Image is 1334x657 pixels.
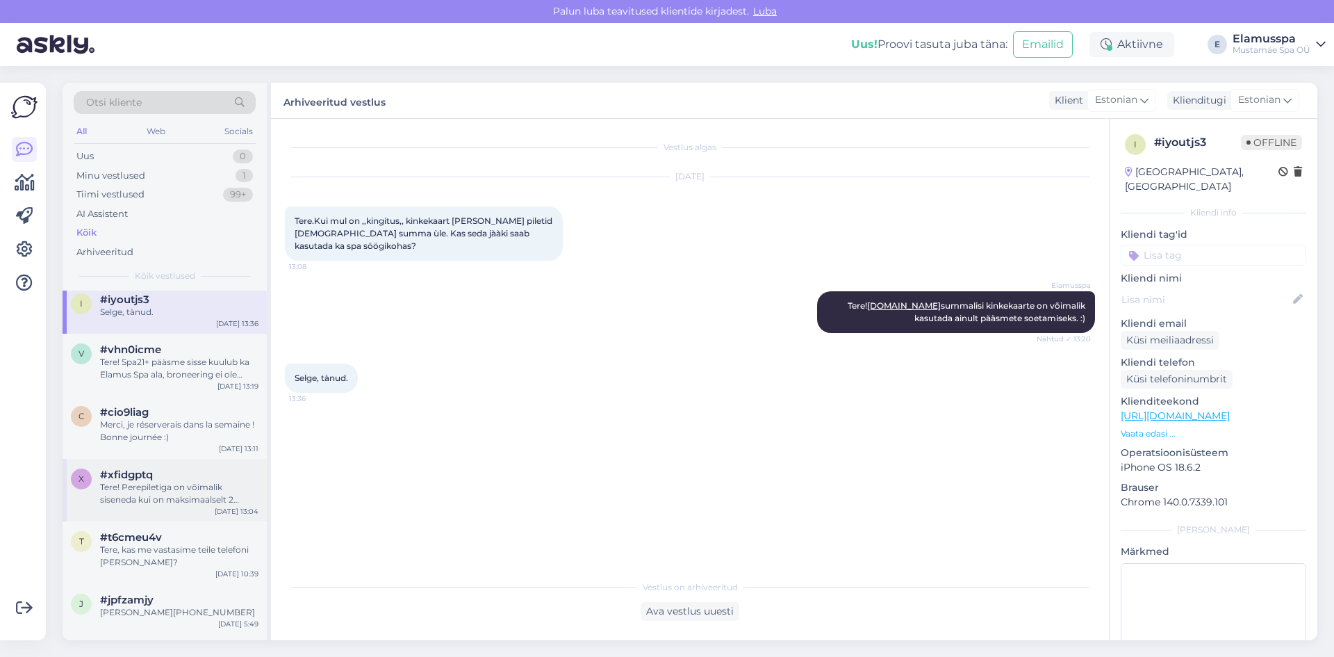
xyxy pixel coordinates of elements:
span: Nähtud ✓ 13:20 [1037,334,1091,344]
span: i [1134,139,1137,149]
div: Klient [1049,93,1083,108]
span: Estonian [1095,92,1137,108]
div: Aktiivne [1089,32,1174,57]
a: [DOMAIN_NAME] [867,300,941,311]
input: Lisa tag [1121,245,1306,266]
div: 99+ [223,188,253,202]
div: Minu vestlused [76,169,145,183]
span: #xfidgptq [100,469,153,481]
div: AI Assistent [76,207,128,221]
div: [DATE] 13:19 [217,381,258,391]
p: Kliendi tag'id [1121,227,1306,242]
p: Klienditeekond [1121,394,1306,409]
div: [GEOGRAPHIC_DATA], [GEOGRAPHIC_DATA] [1125,165,1278,194]
span: Kõik vestlused [135,270,195,282]
input: Lisa nimi [1121,292,1290,307]
img: Askly Logo [11,94,38,120]
label: Arhiveeritud vestlus [283,91,386,110]
div: Tiimi vestlused [76,188,145,202]
div: [PERSON_NAME] [1121,524,1306,536]
div: Elamusspa [1233,33,1310,44]
div: Kõik [76,226,97,240]
span: Vestlus on arhiveeritud [643,581,738,594]
span: #cio9liag [100,406,149,419]
div: Mustamäe Spa OÜ [1233,44,1310,56]
span: j [79,599,83,609]
span: Estonian [1238,92,1281,108]
span: #vhn0icme [100,343,161,356]
span: i [80,298,83,309]
p: Kliendi nimi [1121,271,1306,286]
p: iPhone OS 18.6.2 [1121,460,1306,475]
span: c [79,411,85,421]
span: Tere.Kui mul on ,,kingitus,, kinkekaart [PERSON_NAME] piletid [DEMOGRAPHIC_DATA] summa ùle. Kas s... [295,216,554,251]
div: Tere, kas me vastasime teile telefoni [PERSON_NAME]? [100,544,258,569]
div: Tere! Perepiletiga on võimalik siseneda kui on maksimaalselt 2 täiskavanut ja 3 last. Teil tuleks... [100,481,258,506]
div: Socials [222,122,256,140]
div: [DATE] 13:04 [215,506,258,517]
span: Tere! summalisi kinkekaarte on võimalik kasutada ainult pääsmete soetamiseks. :) [848,300,1087,323]
div: Web [144,122,168,140]
p: Operatsioonisüsteem [1121,446,1306,460]
button: Emailid [1013,31,1073,58]
span: x [79,473,84,484]
p: Kliendi email [1121,316,1306,331]
div: Merci, je réserverais dans la semaine ! Bonne journée :) [100,419,258,444]
span: Offline [1241,135,1302,150]
div: Tere! Spa21+ pääsme sisse kuulub ka Elamus Spa ala, broneering ei ole vajalik. Ootame teid [PERSO... [100,356,258,381]
div: [PERSON_NAME][PHONE_NUMBER] [100,606,258,619]
div: All [74,122,90,140]
div: [DATE] 13:36 [216,318,258,329]
span: t [79,536,84,546]
div: [DATE] 5:49 [218,619,258,629]
div: [DATE] 10:39 [215,569,258,579]
span: Selge, tànud. [295,373,348,383]
div: Selge, tànud. [100,306,258,318]
div: Küsi telefoninumbrit [1121,370,1233,389]
span: #t6cmeu4v [100,531,162,544]
b: Uus! [851,38,878,51]
span: #iyoutjs3 [100,293,149,306]
div: Ava vestlus uuesti [641,602,739,621]
div: Proovi tasuta juba täna: [851,36,1007,53]
a: [URL][DOMAIN_NAME] [1121,409,1230,422]
div: [DATE] [285,170,1095,183]
p: Märkmed [1121,544,1306,559]
span: #jpfzamjy [100,594,154,606]
div: Arhiveeritud [76,245,133,259]
div: [DATE] 13:11 [219,444,258,454]
p: Chrome 140.0.7339.101 [1121,495,1306,510]
span: Elamusspa [1039,280,1091,291]
span: 13:36 [289,394,341,404]
a: ElamusspaMustamäe Spa OÜ [1233,33,1326,56]
div: Vestlus algas [285,141,1095,154]
div: 0 [233,149,253,163]
div: Küsi meiliaadressi [1121,331,1219,350]
div: 1 [236,169,253,183]
p: Kliendi telefon [1121,355,1306,370]
span: 13:08 [289,261,341,272]
span: Otsi kliente [86,95,142,110]
p: Vaata edasi ... [1121,428,1306,440]
div: Klienditugi [1167,93,1226,108]
span: Luba [749,5,781,17]
div: Kliendi info [1121,206,1306,219]
span: v [79,348,84,359]
p: Brauser [1121,480,1306,495]
div: E [1208,35,1227,54]
div: Uus [76,149,94,163]
div: # iyoutjs3 [1154,134,1241,151]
